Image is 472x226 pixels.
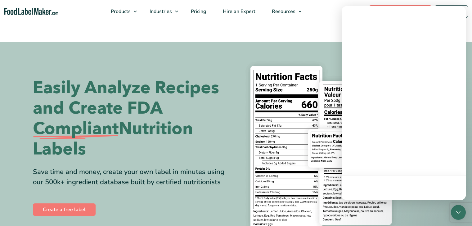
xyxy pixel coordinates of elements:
div: Save time and money, create your own label in minutes using our 500k+ ingredient database built b... [33,167,232,187]
span: Industries [148,8,173,15]
span: Pricing [189,8,207,15]
span: Hire an Expert [221,8,256,15]
div: Open Intercom Messenger [451,205,466,220]
span: Compliant [33,119,119,139]
span: Products [109,8,131,15]
span: Resources [270,8,296,15]
a: Login [435,5,468,18]
a: Create a free label [369,5,432,18]
a: Create a free label [33,203,96,216]
h1: Easily Analyze Recipes and Create FDA Nutrition Labels [33,78,232,159]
